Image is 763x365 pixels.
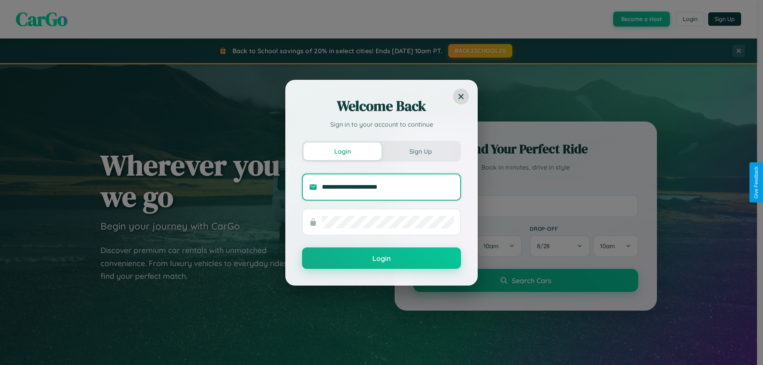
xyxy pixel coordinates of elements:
[302,247,461,269] button: Login
[302,97,461,116] h2: Welcome Back
[753,166,759,199] div: Give Feedback
[381,143,459,160] button: Sign Up
[304,143,381,160] button: Login
[302,120,461,129] p: Sign in to your account to continue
